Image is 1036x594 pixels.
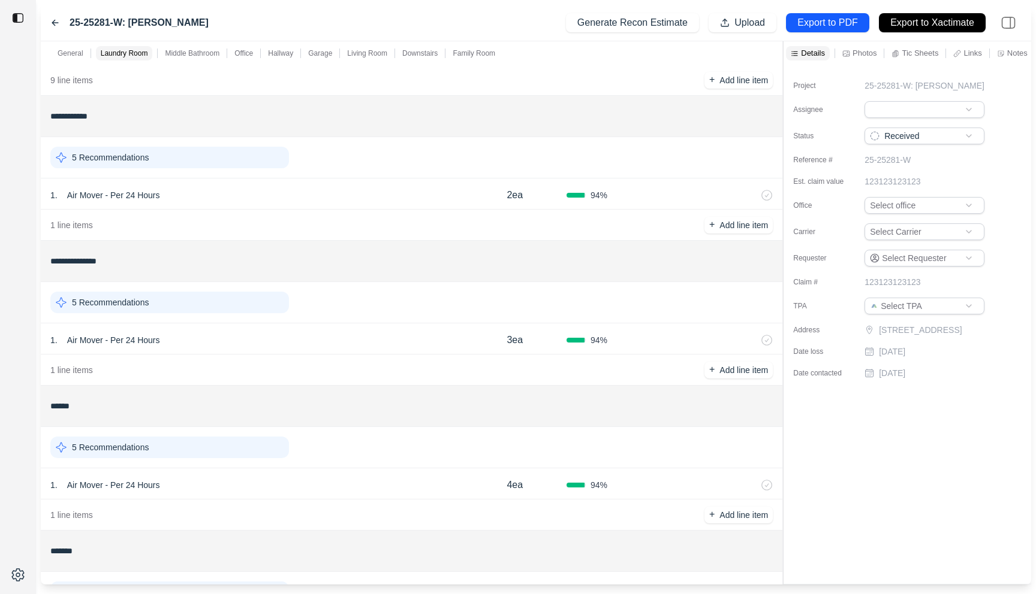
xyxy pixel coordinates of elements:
[786,13,869,32] button: Export to PDF
[234,49,253,58] p: Office
[709,363,715,377] p: +
[801,48,825,58] p: Details
[12,12,24,24] img: toggle sidebar
[853,48,877,58] p: Photos
[62,477,165,493] p: Air Mover - Per 24 Hours
[902,48,938,58] p: Tic Sheets
[347,49,387,58] p: Living Room
[709,13,776,32] button: Upload
[793,81,853,90] label: Project
[50,189,58,201] p: 1 .
[591,479,607,491] span: 94 %
[507,188,523,202] p: 2ea
[719,509,768,521] p: Add line item
[793,105,853,114] label: Assignee
[50,509,93,521] p: 1 line items
[704,72,773,89] button: +Add line item
[793,177,853,186] label: Est. claim value
[62,332,165,348] p: Air Mover - Per 24 Hours
[734,16,765,30] p: Upload
[793,201,853,210] label: Office
[719,364,768,376] p: Add line item
[507,478,523,492] p: 4ea
[62,187,165,204] p: Air Mover - Per 24 Hours
[308,49,332,58] p: Garage
[165,49,219,58] p: Middle Bathroom
[709,73,715,87] p: +
[879,13,986,32] button: Export to Xactimate
[101,49,148,58] p: Laundry Room
[879,324,987,336] p: [STREET_ADDRESS]
[50,74,93,86] p: 9 line items
[793,325,853,335] label: Address
[793,131,853,141] label: Status
[865,276,920,288] p: 123123123123
[879,346,905,357] p: [DATE]
[268,49,293,58] p: Hallway
[865,154,911,166] p: 25-25281-W
[453,49,495,58] p: Family Room
[72,296,149,308] p: 5 Recommendations
[890,16,974,30] p: Export to Xactimate
[709,218,715,232] p: +
[50,334,58,346] p: 1 .
[50,479,58,491] p: 1 .
[793,253,853,263] label: Requester
[793,227,853,237] label: Carrier
[704,362,773,378] button: +Add line item
[566,13,699,32] button: Generate Recon Estimate
[70,16,209,30] label: 25-25281-W: [PERSON_NAME]
[507,333,523,347] p: 3ea
[797,16,857,30] p: Export to PDF
[58,49,83,58] p: General
[793,347,853,356] label: Date loss
[72,151,149,163] p: 5 Recommendations
[719,74,768,86] p: Add line item
[402,49,438,58] p: Downstairs
[704,507,773,523] button: +Add line item
[995,10,1022,36] img: right-panel.svg
[865,175,920,187] p: 123123123123
[50,219,93,231] p: 1 line items
[963,48,981,58] p: Links
[50,364,93,376] p: 1 line items
[704,217,773,234] button: +Add line item
[591,189,607,201] span: 94 %
[591,334,607,346] span: 94 %
[793,301,853,311] label: TPA
[793,155,853,165] label: Reference #
[709,508,715,522] p: +
[577,16,688,30] p: Generate Recon Estimate
[879,367,905,379] p: [DATE]
[865,80,984,92] p: 25-25281-W: [PERSON_NAME]
[72,441,149,453] p: 5 Recommendations
[793,368,853,378] label: Date contacted
[1007,48,1028,58] p: Notes
[793,277,853,287] label: Claim #
[719,219,768,231] p: Add line item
